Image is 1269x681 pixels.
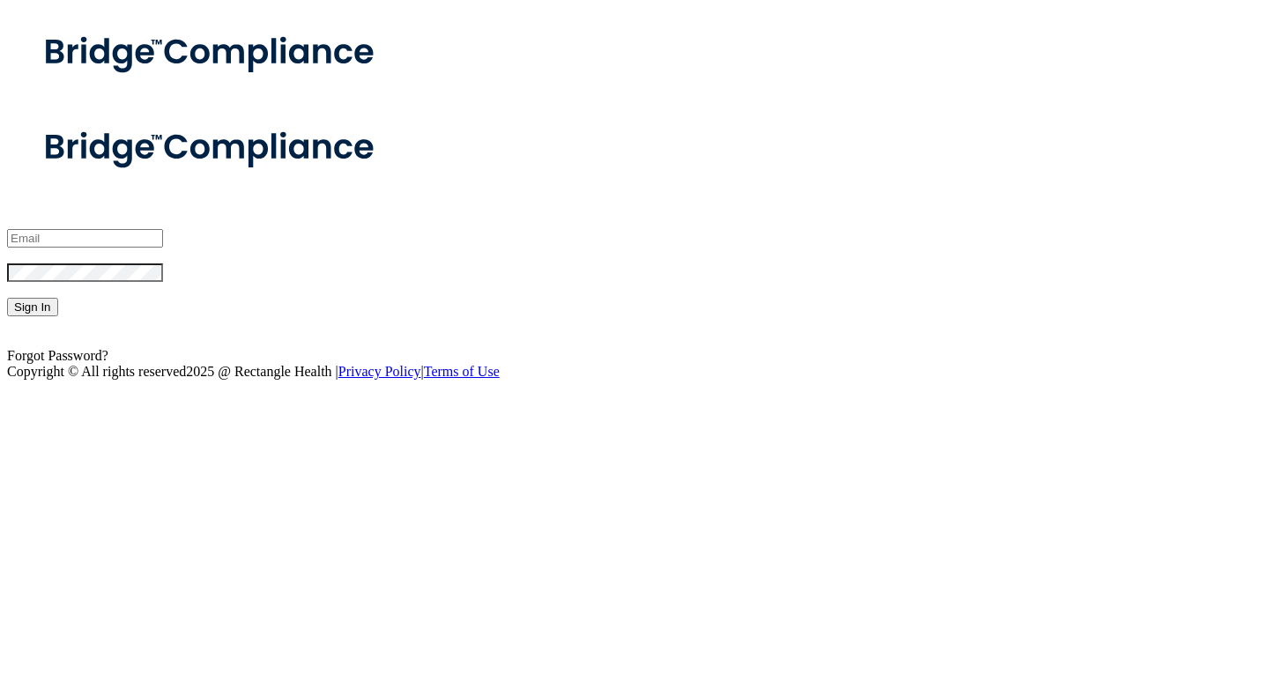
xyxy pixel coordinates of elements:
[7,229,163,248] input: Email
[7,102,418,194] img: bridge_compliance_login_screen.278c3ca4.svg
[7,7,418,99] img: bridge_compliance_login_screen.278c3ca4.svg
[424,364,500,379] a: Terms of Use
[7,298,58,316] button: Sign In
[338,364,421,379] a: Privacy Policy
[7,348,108,363] a: Forgot Password?
[7,364,1262,380] div: Copyright © All rights reserved 2025 @ Rectangle Health | |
